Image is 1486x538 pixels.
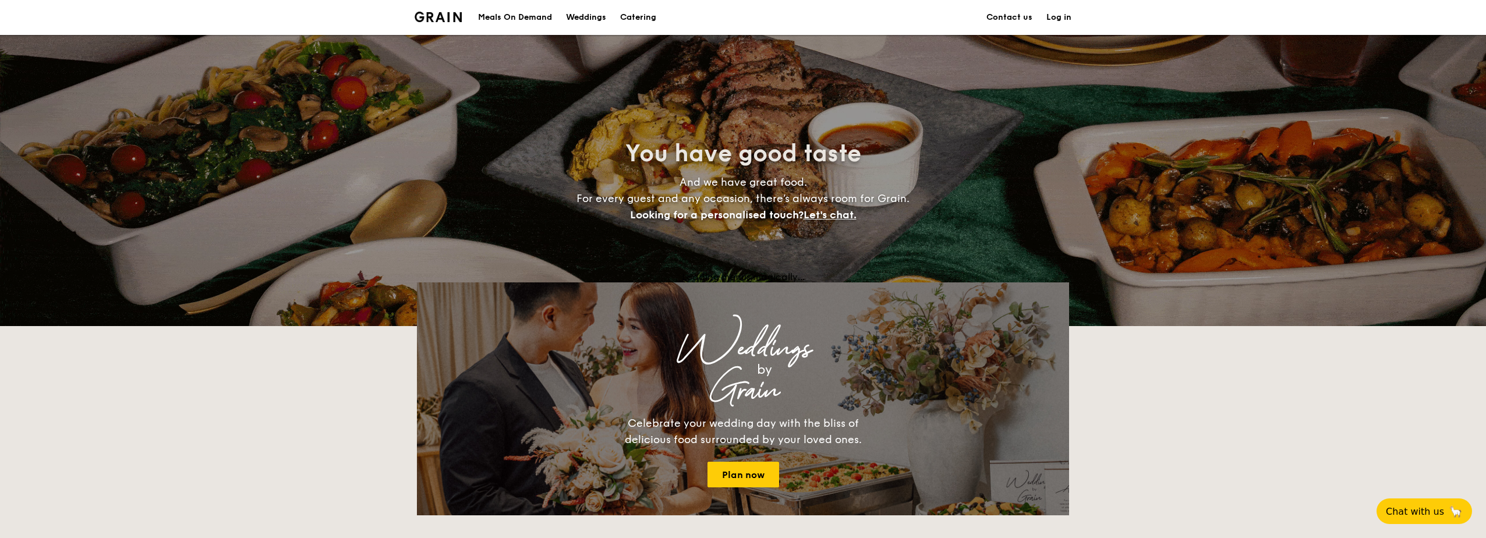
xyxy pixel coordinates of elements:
a: Plan now [707,462,779,487]
div: Celebrate your wedding day with the bliss of delicious food surrounded by your loved ones. [612,415,874,448]
img: Grain [415,12,462,22]
div: Loading menus magically... [417,271,1069,282]
span: Let's chat. [804,208,857,221]
div: Grain [519,380,967,401]
button: Chat with us🦙 [1377,498,1472,524]
a: Logotype [415,12,462,22]
div: Weddings [519,338,967,359]
div: by [562,359,967,380]
span: Chat with us [1386,506,1444,517]
span: 🦙 [1449,505,1463,518]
